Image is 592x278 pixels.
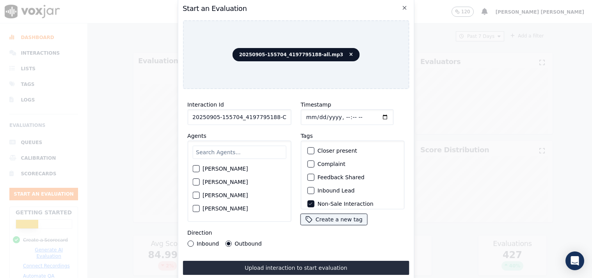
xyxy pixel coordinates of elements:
[317,161,345,167] label: Complaint
[317,188,354,193] label: Inbound Lead
[187,102,224,108] label: Interaction Id
[192,146,286,159] input: Search Agents...
[300,133,313,139] label: Tags
[203,192,248,198] label: [PERSON_NAME]
[235,241,261,246] label: Outbound
[187,230,212,236] label: Direction
[203,166,248,171] label: [PERSON_NAME]
[317,175,364,180] label: Feedback Shared
[183,261,409,275] button: Upload interaction to start evaluation
[187,109,291,125] input: reference id, file name, etc
[300,214,367,225] button: Create a new tag
[203,206,248,211] label: [PERSON_NAME]
[203,179,248,185] label: [PERSON_NAME]
[317,201,373,207] label: Non-Sale Interaction
[233,48,360,61] span: 20250905-155704_4197795188-all.mp3
[300,102,331,108] label: Timestamp
[183,3,409,14] h2: Start an Evaluation
[197,241,219,246] label: Inbound
[187,133,206,139] label: Agents
[317,148,357,153] label: Closer present
[565,251,584,270] div: Open Intercom Messenger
